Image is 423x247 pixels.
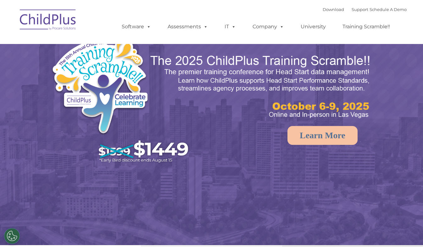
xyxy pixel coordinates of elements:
img: ChildPlus by Procare Solutions [17,5,80,36]
a: Schedule A Demo [370,7,407,12]
a: University [294,20,332,33]
a: Company [246,20,290,33]
font: | [323,7,407,12]
a: Download [323,7,344,12]
a: Software [115,20,157,33]
a: Learn More [287,126,358,145]
a: Support [352,7,368,12]
a: Training Scramble!! [336,20,396,33]
button: Cookies Settings [4,228,20,244]
a: Assessments [161,20,214,33]
a: IT [218,20,242,33]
